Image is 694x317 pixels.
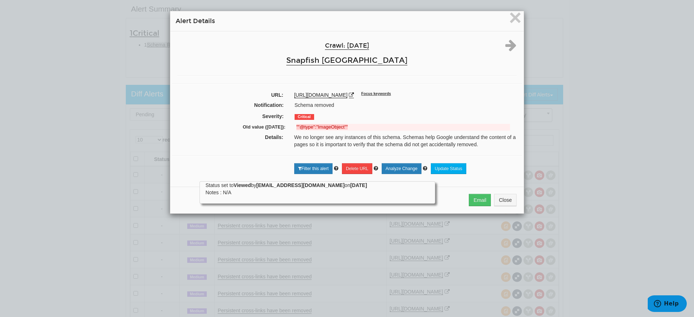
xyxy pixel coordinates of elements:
[505,45,517,51] a: Next alert
[173,101,289,109] label: Notification:
[431,163,466,174] a: Update Status
[294,163,333,174] a: Filter this alert
[289,101,521,109] div: Schema removed
[648,295,687,313] iframe: Opens a widget where you can find more information
[205,182,429,196] div: Status set to by on Notes : N/A
[296,124,348,130] strong: ""@type":"ImageObject""
[256,182,344,188] strong: [EMAIL_ADDRESS][DOMAIN_NAME]
[469,194,491,206] button: Email
[179,124,291,131] label: Old value ([DATE]):
[176,17,518,26] h4: Alert Details
[172,91,289,99] label: URL:
[286,56,407,65] a: Snapfish [GEOGRAPHIC_DATA]
[361,91,391,96] sup: Focus keywords
[289,134,522,148] div: We no longer see any instances of this schema. Schemas help Google understand the content of a pa...
[509,5,522,30] span: ×
[295,114,314,120] span: Critical
[342,163,372,174] a: Delete URL
[294,92,348,98] a: [URL][DOMAIN_NAME]
[494,194,517,206] button: Close
[350,182,367,188] strong: [DATE]
[509,12,522,26] button: Close
[234,182,251,188] strong: Viewed
[325,42,369,50] a: Crawl: [DATE]
[172,134,289,141] label: Details:
[382,163,421,174] a: Analyze Change
[173,113,289,120] label: Severity:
